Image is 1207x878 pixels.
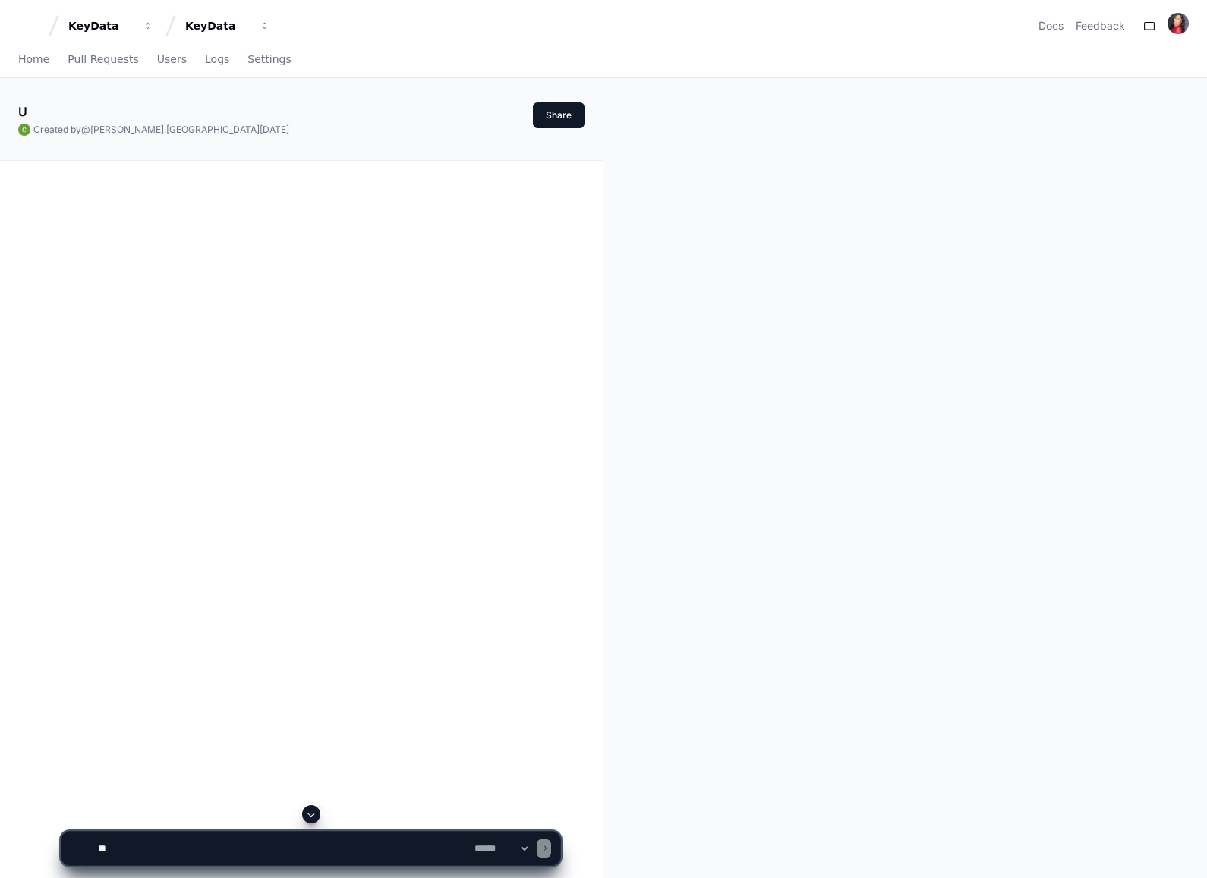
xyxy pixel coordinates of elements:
a: Home [18,42,49,77]
app-text-character-animate: U [18,104,27,119]
button: Feedback [1076,18,1125,33]
a: Docs [1038,18,1064,33]
div: KeyData [185,18,251,33]
a: Pull Requests [68,42,138,77]
div: KeyData [68,18,134,33]
img: ACg8ocKet0vPXz9lSp14dS7hRSiZmuAbnmVWoHGQcAV4XUDWxXJWrq2G=s96-c [1168,13,1189,34]
span: Pull Requests [68,55,138,64]
button: KeyData [179,12,276,39]
button: Share [533,102,585,128]
span: Users [157,55,187,64]
span: Settings [247,55,291,64]
span: @ [81,124,90,135]
button: KeyData [62,12,159,39]
span: Home [18,55,49,64]
a: Logs [205,42,229,77]
a: Settings [247,42,291,77]
a: Users [157,42,187,77]
span: Logs [205,55,229,64]
span: [PERSON_NAME].[GEOGRAPHIC_DATA] [90,124,260,135]
img: ACg8ocIMhgArYgx6ZSQUNXU5thzs6UsPf9rb_9nFAWwzqr8JC4dkNA=s96-c [18,124,30,136]
span: [DATE] [260,124,289,135]
span: Created by [33,124,289,136]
